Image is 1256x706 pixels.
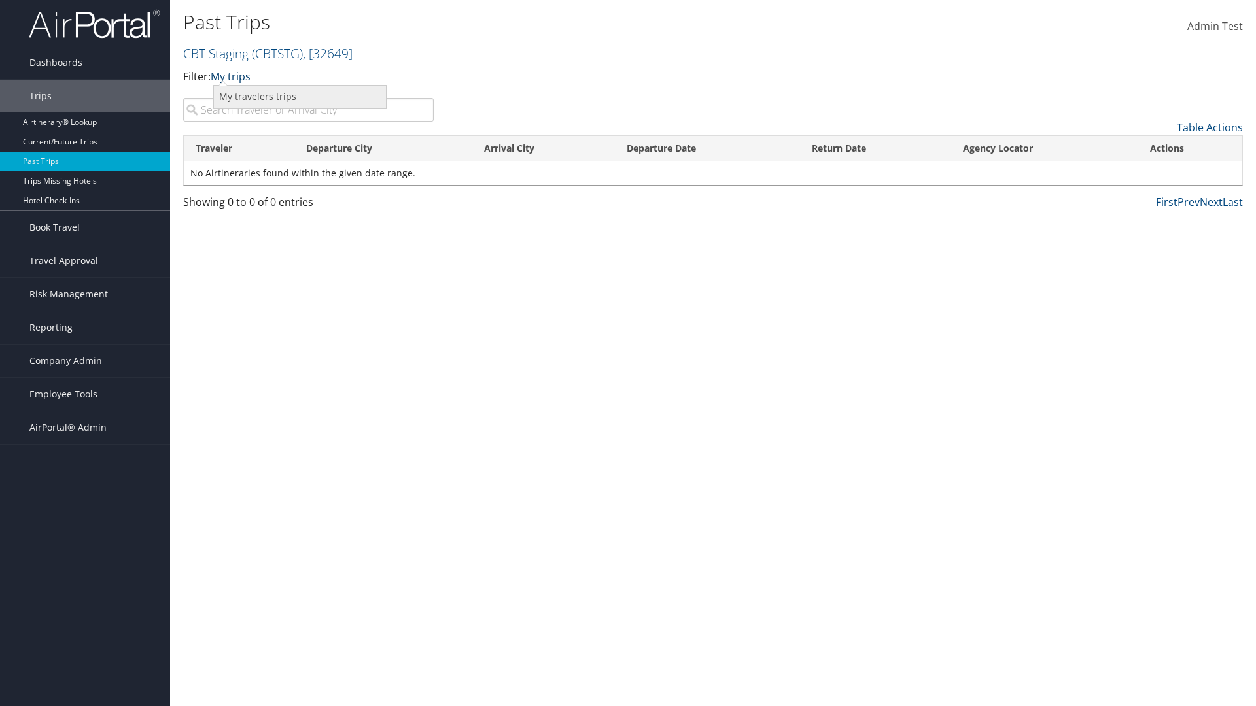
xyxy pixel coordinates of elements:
[252,44,303,62] span: ( CBTSTG )
[29,211,80,244] span: Book Travel
[951,136,1138,161] th: Agency Locator: activate to sort column ascending
[1187,7,1243,47] a: Admin Test
[1156,195,1177,209] a: First
[29,411,107,444] span: AirPortal® Admin
[1223,195,1243,209] a: Last
[184,136,294,161] th: Traveler: activate to sort column ascending
[1200,195,1223,209] a: Next
[1138,136,1242,161] th: Actions
[183,98,434,122] input: Search Traveler or Arrival City
[29,345,102,377] span: Company Admin
[184,161,1242,185] td: No Airtineraries found within the given date range.
[29,278,108,311] span: Risk Management
[1187,19,1243,33] span: Admin Test
[29,8,160,39] img: airportal-logo.png
[183,69,890,86] p: Filter:
[211,69,251,84] a: My trips
[183,194,434,216] div: Showing 0 to 0 of 0 entries
[183,8,890,36] h1: Past Trips
[214,86,386,108] a: My travelers trips
[1177,120,1243,135] a: Table Actions
[294,136,473,161] th: Departure City: activate to sort column ascending
[29,378,97,411] span: Employee Tools
[800,136,951,161] th: Return Date: activate to sort column ascending
[472,136,614,161] th: Arrival City: activate to sort column ascending
[615,136,800,161] th: Departure Date: activate to sort column ascending
[29,244,98,277] span: Travel Approval
[1177,195,1200,209] a: Prev
[29,311,73,344] span: Reporting
[29,80,52,112] span: Trips
[29,46,82,79] span: Dashboards
[183,44,353,62] a: CBT Staging
[303,44,353,62] span: , [ 32649 ]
